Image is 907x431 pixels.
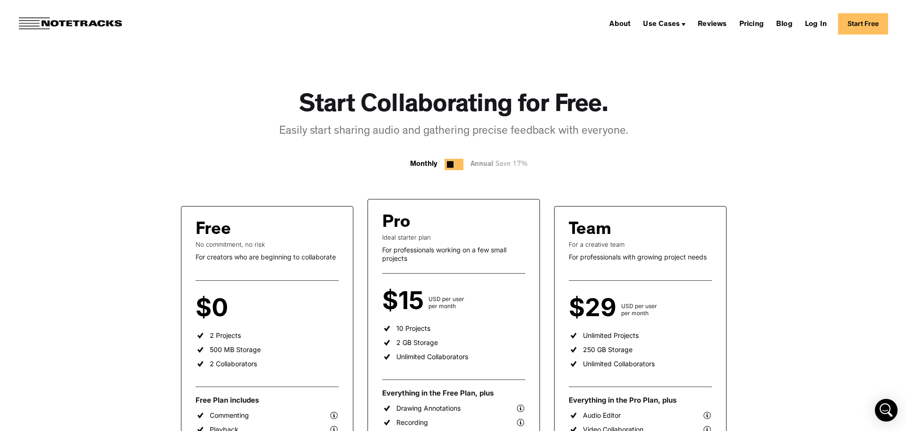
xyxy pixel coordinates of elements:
div: $0 [196,300,233,317]
div: Monthly [410,159,437,170]
a: Log In [801,16,830,31]
div: Unlimited Projects [583,331,639,340]
a: About [606,16,634,31]
a: Reviews [694,16,730,31]
div: For a creative team [569,241,712,248]
div: 500 MB Storage [210,345,261,354]
div: Unlimited Collaborators [583,360,655,368]
div: 10 Projects [396,324,430,333]
a: Start Free [838,13,888,34]
h1: Start Collaborating for Free. [299,91,608,122]
div: Team [569,221,611,241]
div: Recording [396,418,428,427]
div: Pro [382,214,411,233]
div: Commenting [210,411,249,420]
div: Use Cases [639,16,689,31]
div: $15 [382,293,428,310]
div: 2 Projects [210,331,241,340]
div: For creators who are beginning to collaborate [196,253,339,261]
div: per user per month [233,302,260,317]
div: For professionals working on a few small projects [382,246,525,262]
div: Free Plan includes [196,396,339,405]
a: Pricing [736,16,768,31]
div: USD per user per month [621,302,657,317]
div: Drawing Annotations [396,404,461,413]
div: Audio Editor [583,411,621,420]
div: 250 GB Storage [583,345,633,354]
div: Ideal starter plan [382,233,525,241]
a: Blog [772,16,796,31]
div: $29 [569,300,621,317]
div: Open Intercom Messenger [875,399,898,422]
div: Easily start sharing audio and gathering precise feedback with everyone. [279,124,628,140]
div: 2 GB Storage [396,338,438,347]
div: No commitment, no risk [196,241,339,248]
div: Use Cases [643,21,680,28]
div: For professionals with growing project needs [569,253,712,261]
div: Unlimited Collaborators [396,353,468,361]
div: Free [196,221,231,241]
div: Everything in the Pro Plan, plus [569,396,712,405]
div: USD per user per month [428,295,464,310]
div: Annual [471,159,532,171]
span: Save 17% [493,161,528,168]
div: Everything in the Free Plan, plus [382,388,525,398]
div: 2 Collaborators [210,360,257,368]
